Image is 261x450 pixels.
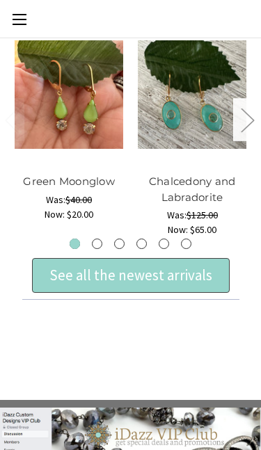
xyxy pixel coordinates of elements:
button: 1 of 6 [70,239,80,249]
button: 4 of 6 [136,239,147,249]
a: Chalcedony and Labradorite [149,175,236,204]
div: See all the newest arrivals [49,264,212,287]
a: Green Moonglow [23,175,115,188]
button: 5 of 6 [159,239,169,249]
a: Chalcedony and Labradorite [138,24,246,167]
span: $125.00 [187,209,218,221]
span: Now: [168,223,188,236]
span: $40.00 [65,193,92,206]
div: Was: [15,193,123,207]
span: $65.00 [190,223,216,236]
button: Next [233,99,261,141]
button: 2 of 6 [92,239,102,249]
button: 3 of 6 [114,239,125,249]
img: Chalcedony and Labradorite [138,40,246,149]
a: Cart [246,8,261,28]
div: See all the newest arrivals [32,258,230,293]
img: Green Moonglow [15,40,123,149]
button: 6 of 6 [181,239,191,249]
span: Toggle menu [13,19,26,20]
span: Now: [45,208,65,220]
a: Green Moonglow [15,24,123,167]
span: $20.00 [67,208,93,220]
div: Was: [138,208,246,223]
